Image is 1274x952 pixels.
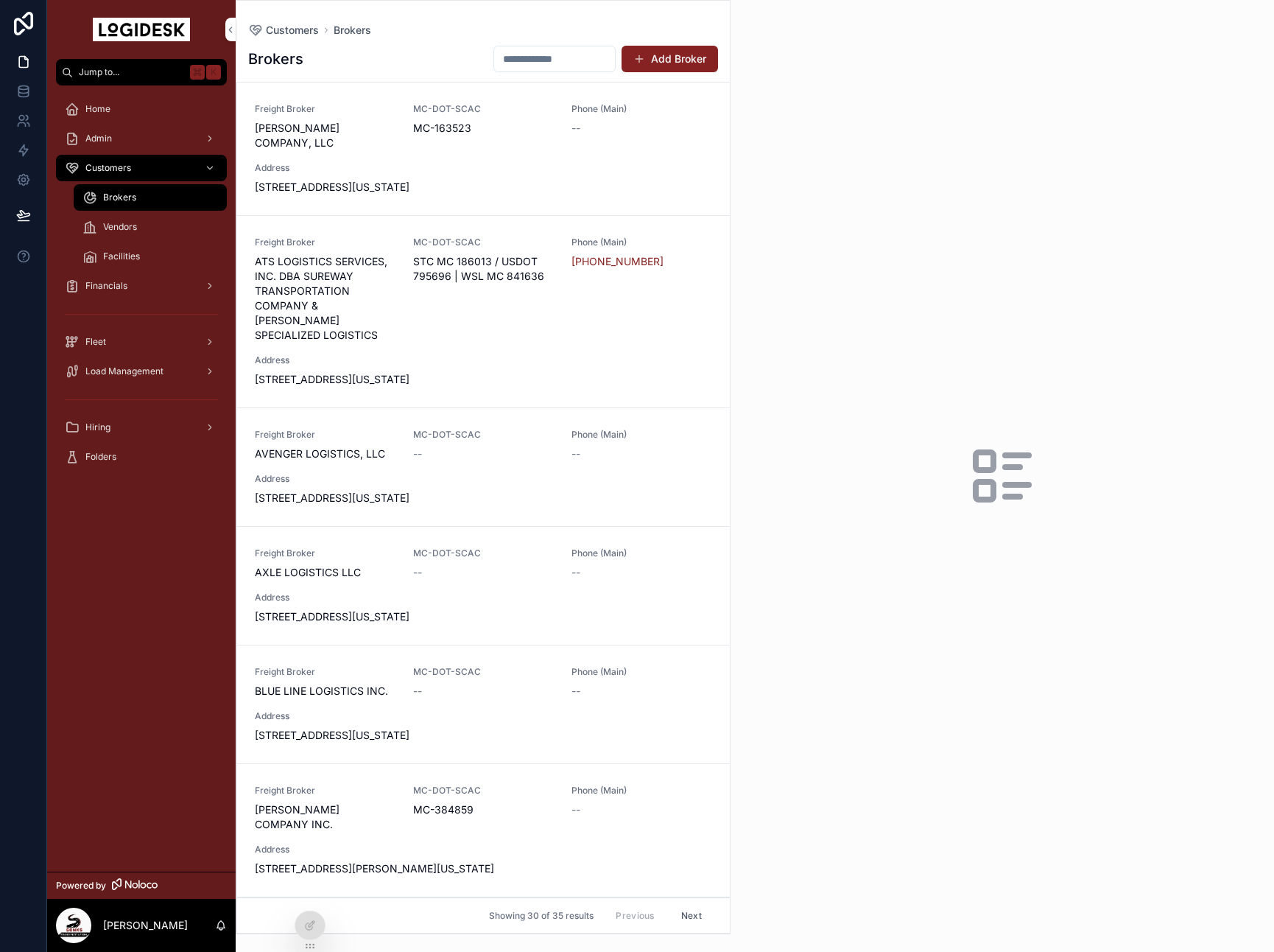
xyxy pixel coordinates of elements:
span: Address [255,354,594,366]
span: K [208,66,219,78]
a: Fleet [56,329,227,355]
span: Address [255,710,594,722]
a: Vendors [74,214,227,240]
span: Customers [266,23,319,38]
span: -- [571,121,580,136]
span: Phone (Main) [571,666,712,678]
span: -- [413,684,422,699]
span: Freight Broker [255,547,395,559]
span: Jump to... [79,66,184,78]
span: Phone (Main) [571,103,712,115]
span: MC-DOT-SCAC [413,429,554,441]
span: STC MC 186013 / USDOT 795696 | WSL MC 841636 [413,254,554,284]
span: Admin [85,133,112,144]
button: Add Broker [622,46,718,72]
a: Powered by [47,872,236,899]
span: -- [413,447,422,461]
span: Phone (Main) [571,237,712,248]
span: -- [413,565,422,580]
a: Customers [56,155,227,181]
span: -- [571,684,580,699]
button: Next [671,904,712,927]
span: Address [255,162,594,174]
span: Hiring [85,421,110,433]
a: Freight BrokerBLUE LINE LOGISTICS INC.MC-DOT-SCAC--Phone (Main)--Address[STREET_ADDRESS][US_STATE] [237,645,730,764]
a: Home [56,96,227,122]
span: -- [571,802,580,817]
span: Freight Broker [255,237,395,248]
span: MC-DOT-SCAC [413,785,554,797]
a: Hiring [56,414,227,441]
span: MC-384859 [413,802,554,817]
span: MC-163523 [413,121,554,136]
span: Address [255,473,594,485]
a: Customers [248,23,319,38]
span: [STREET_ADDRESS][US_STATE] [255,491,594,505]
a: Freight Broker[PERSON_NAME] COMPANY, LLCMC-DOT-SCACMC-163523Phone (Main)--Address[STREET_ADDRESS]... [237,83,730,216]
button: Jump to...K [56,59,227,85]
a: Freight BrokerAVENGER LOGISTICS, LLCMC-DOT-SCAC--Phone (Main)--Address[STREET_ADDRESS][US_STATE] [237,408,730,527]
p: [PERSON_NAME] [103,918,188,933]
a: [PHONE_NUMBER] [571,254,664,269]
a: Financials [56,273,227,299]
a: Freight BrokerATS LOGISTICS SERVICES, INC. DBA SUREWAY TRANSPORTATION COMPANY & [PERSON_NAME] SPE... [237,216,730,408]
span: MC-DOT-SCAC [413,237,554,248]
span: -- [571,565,580,580]
span: Powered by [56,880,106,892]
span: Phone (Main) [571,785,712,797]
span: Fleet [85,336,106,348]
span: Home [85,103,110,115]
span: Facilities [103,251,140,262]
span: ATS LOGISTICS SERVICES, INC. DBA SUREWAY TRANSPORTATION COMPANY & [PERSON_NAME] SPECIALIZED LOGIS... [255,254,395,343]
span: Freight Broker [255,666,395,678]
span: Vendors [103,221,137,233]
span: Phone (Main) [571,547,712,559]
span: [STREET_ADDRESS][PERSON_NAME][US_STATE] [255,861,594,876]
span: [STREET_ADDRESS][US_STATE] [255,609,594,624]
a: Freight BrokerAXLE LOGISTICS LLCMC-DOT-SCAC--Phone (Main)--Address[STREET_ADDRESS][US_STATE] [237,527,730,645]
span: AXLE LOGISTICS LLC [255,565,395,580]
span: MC-DOT-SCAC [413,666,554,678]
span: MC-DOT-SCAC [413,103,554,115]
span: AVENGER LOGISTICS, LLC [255,447,395,461]
div: scrollable content [47,85,236,489]
span: Freight Broker [255,103,395,115]
span: BLUE LINE LOGISTICS INC. [255,684,395,699]
a: Folders [56,444,227,470]
span: [STREET_ADDRESS][US_STATE] [255,728,594,743]
span: Customers [85,162,131,174]
span: Load Management [85,365,163,377]
span: [PERSON_NAME] COMPANY, LLC [255,121,395,150]
a: Admin [56,125,227,152]
h1: Brokers [248,49,303,69]
a: Load Management [56,358,227,385]
span: Phone (Main) [571,429,712,441]
img: App logo [93,18,190,41]
span: [PERSON_NAME] COMPANY INC. [255,802,395,832]
span: Folders [85,451,116,463]
a: Brokers [334,23,371,38]
a: Facilities [74,243,227,270]
span: -- [571,447,580,461]
span: Freight Broker [255,429,395,441]
a: Freight Broker[PERSON_NAME] COMPANY INC.MC-DOT-SCACMC-384859Phone (Main)--Address[STREET_ADDRESS]... [237,764,730,897]
span: Showing 30 of 35 results [489,910,594,922]
span: [STREET_ADDRESS][US_STATE] [255,372,594,387]
a: Brokers [74,184,227,211]
span: Brokers [103,192,136,203]
span: [STREET_ADDRESS][US_STATE] [255,180,594,195]
span: Address [255,592,594,603]
span: MC-DOT-SCAC [413,547,554,559]
span: Freight Broker [255,785,395,797]
span: Address [255,844,594,855]
span: Financials [85,280,127,292]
